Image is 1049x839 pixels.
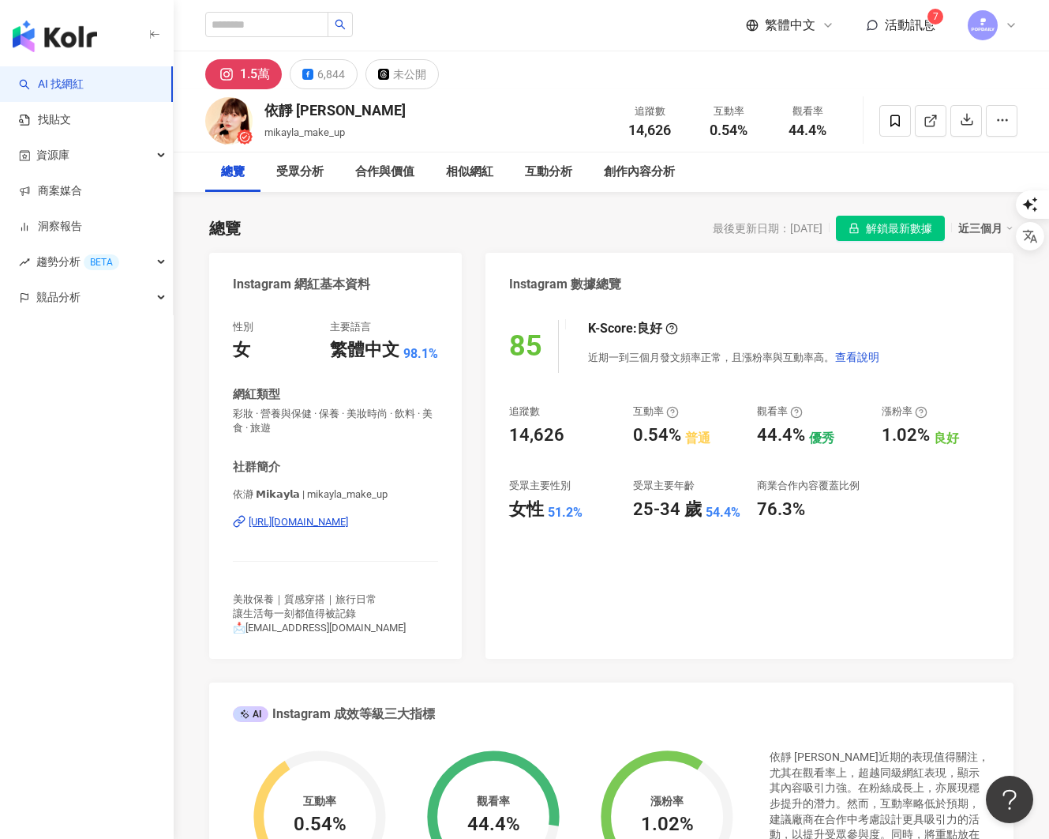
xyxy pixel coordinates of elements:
div: 54.4% [706,504,740,521]
div: 總覽 [221,163,245,182]
a: 洞察報告 [19,219,82,235]
div: Instagram 數據總覽 [509,276,621,293]
div: 漲粉率 [650,795,684,807]
div: 受眾主要性別 [509,479,571,493]
button: 解鎖最新數據 [836,216,945,241]
div: 追蹤數 [509,404,540,419]
div: 商業合作內容覆蓋比例 [757,479,860,493]
a: 找貼文 [19,112,71,128]
span: 繁體中文 [765,17,815,34]
span: lock [849,223,860,234]
span: rise [19,257,30,268]
div: 創作內容分析 [604,163,675,182]
div: BETA [84,254,119,270]
div: 44.4% [467,814,520,836]
span: 98.1% [403,345,438,363]
span: 7 [933,11,938,22]
div: 依靜 [PERSON_NAME] [264,100,406,120]
div: 追蹤數 [620,103,680,119]
div: 1.02% [882,423,930,448]
div: [URL][DOMAIN_NAME] [249,515,348,529]
div: 51.2% [548,504,583,521]
img: images.png [968,10,998,40]
span: 依瀞 𝗠𝗶𝗸𝗮𝘆𝗹𝗮 | mikayla_make_up [233,487,438,502]
span: 0.54% [710,122,747,138]
div: 85 [509,330,542,363]
div: 1.02% [641,814,694,836]
div: 近三個月 [958,218,1013,239]
div: 觀看率 [757,404,803,419]
div: 0.54% [633,423,681,448]
span: 彩妝 · 營養與保健 · 保養 · 美妝時尚 · 飲料 · 美食 · 旅遊 [233,407,438,435]
div: 漲粉率 [882,404,927,419]
div: 女 [233,338,250,363]
div: Instagram 成效等級三大指標 [233,705,435,723]
div: 普通 [685,430,710,447]
div: 受眾分析 [276,163,324,182]
div: 6,844 [317,63,345,85]
a: [URL][DOMAIN_NAME] [233,515,438,529]
div: 網紅類型 [233,386,280,403]
div: AI [233,706,268,722]
a: 商案媒合 [19,183,82,199]
span: 美妝保養｜質感穿搭｜旅行日常 讓生活每一刻都值得被記錄 📩[EMAIL_ADDRESS][DOMAIN_NAME] [233,593,406,634]
div: 最後更新日期：[DATE] [713,222,822,235]
button: 查看說明 [834,341,880,373]
div: 互動率 [633,404,679,419]
div: Instagram 網紅基本資料 [233,276,370,293]
div: 1.5萬 [240,63,270,85]
span: 活動訊息 [885,17,935,32]
div: 0.54% [294,814,347,836]
img: logo [13,21,97,52]
iframe: Help Scout Beacon - Open [986,776,1033,823]
div: 主要語言 [330,320,371,334]
span: 競品分析 [36,280,81,315]
div: 觀看率 [477,795,510,807]
div: 良好 [637,320,662,337]
div: 互動分析 [525,163,572,182]
img: KOL Avatar [205,97,253,145]
div: 25-34 歲 [633,498,702,522]
div: 性別 [233,320,253,334]
div: 合作與價值 [355,163,414,182]
span: search [335,19,346,30]
sup: 7 [927,9,943,24]
div: 44.4% [757,423,805,448]
div: 14,626 [509,423,564,448]
div: 互動率 [303,795,336,807]
div: 互動率 [699,103,759,119]
div: 受眾主要年齡 [633,479,695,493]
div: 總覽 [209,217,241,239]
span: 趨勢分析 [36,244,119,280]
div: 女性 [509,498,544,522]
a: searchAI 找網紅 [19,77,84,92]
button: 6,844 [290,59,358,89]
div: 76.3% [757,498,805,522]
div: 近期一到三個月發文頻率正常，且漲粉率與互動率高。 [588,341,880,373]
button: 未公開 [365,59,439,89]
span: 解鎖最新數據 [866,216,932,242]
div: 未公開 [393,63,426,85]
div: 優秀 [809,430,834,447]
div: K-Score : [588,320,678,337]
span: 14,626 [628,122,671,138]
div: 社群簡介 [233,459,280,476]
span: mikayla_make_up [264,126,345,138]
span: 查看說明 [835,351,879,363]
div: 良好 [934,430,959,447]
div: 觀看率 [777,103,837,119]
div: 相似網紅 [446,163,493,182]
span: 44.4% [789,122,826,138]
button: 1.5萬 [205,59,282,89]
div: 繁體中文 [330,338,399,363]
span: 資源庫 [36,137,69,173]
